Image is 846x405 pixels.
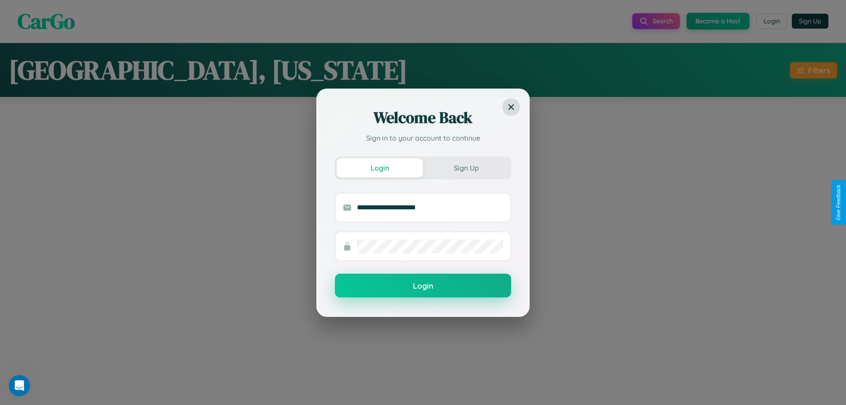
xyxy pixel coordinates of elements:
[335,107,511,128] h2: Welcome Back
[9,375,30,396] iframe: Intercom live chat
[337,158,423,178] button: Login
[335,133,511,143] p: Sign in to your account to continue
[423,158,509,178] button: Sign Up
[835,185,842,220] div: Give Feedback
[335,274,511,297] button: Login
